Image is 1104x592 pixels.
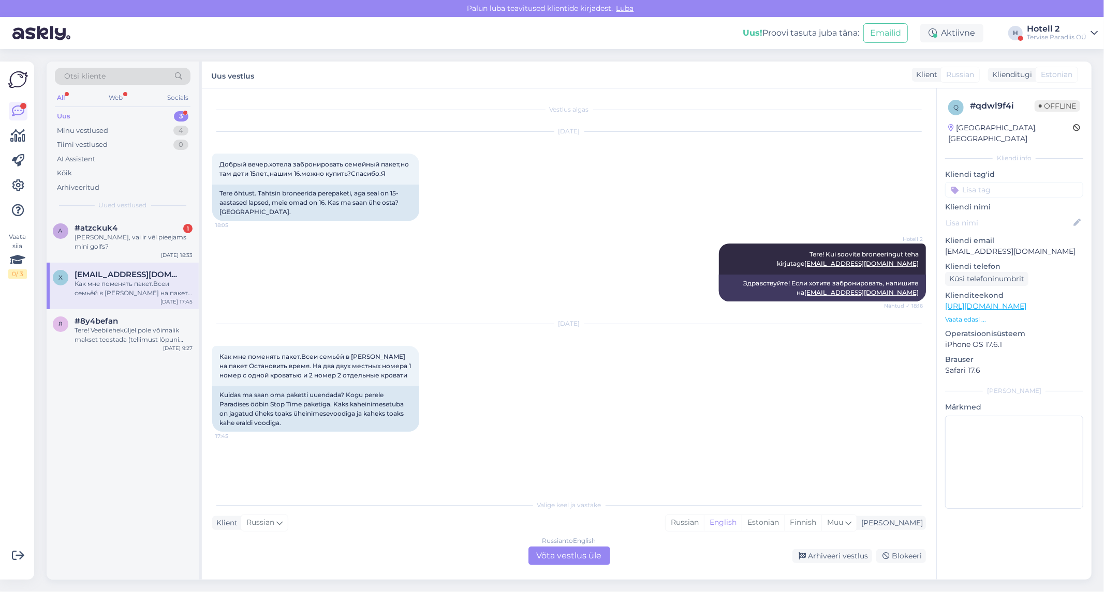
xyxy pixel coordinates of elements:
input: Lisa nimi [946,217,1071,229]
div: Võta vestlus üle [528,547,610,565]
div: H [1008,26,1023,40]
div: Klienditugi [988,69,1032,80]
span: Muu [827,518,843,527]
div: 0 / 3 [8,269,27,279]
div: Hotell 2 [1027,25,1086,33]
div: Uus [57,111,70,122]
a: Hotell 2Tervise Paradiis OÜ [1027,25,1098,41]
div: Estonian [742,515,784,530]
div: Blokeeri [876,549,926,563]
div: [PERSON_NAME], vai ir vēl pieejams mini golfs? [75,233,193,251]
div: [GEOGRAPHIC_DATA], [GEOGRAPHIC_DATA] [948,123,1073,144]
span: 18:05 [215,221,254,229]
div: Tere õhtust. Tahtsin broneerida perepaketi, aga seal on 15-aastased lapsed, meie omad on 16. Kas ... [212,185,419,221]
div: 0 [173,140,188,150]
p: Kliendi email [945,235,1083,246]
div: Valige keel ja vastake [212,500,926,510]
div: Russian [666,515,704,530]
span: xxl53@inbox.lv [75,270,182,279]
p: Operatsioonisüsteem [945,328,1083,339]
p: Brauser [945,354,1083,365]
p: Kliendi nimi [945,202,1083,212]
div: Tere! Veebileheküljel pole võimalik makset teostada (tellimust lõpuni viia). Kõik väljad on täide... [75,326,193,344]
div: Arhiveeri vestlus [792,549,872,563]
span: #8y4befan [75,316,118,326]
div: Socials [165,91,190,104]
span: #atzckuk4 [75,223,117,233]
div: Arhiveeritud [57,183,99,193]
b: Uus! [743,28,762,38]
label: Uus vestlus [211,68,254,82]
p: iPhone OS 17.6.1 [945,339,1083,350]
div: Russian to English [542,536,596,545]
span: Uued vestlused [99,201,147,210]
div: Minu vestlused [57,126,108,136]
span: 8 [58,320,63,328]
p: Kliendi tag'id [945,169,1083,180]
img: Askly Logo [8,70,28,89]
p: Vaata edasi ... [945,315,1083,324]
span: a [58,227,63,235]
div: Kuidas ma saan oma paketti uuendada? Kogu perele Paradises ööbin Stop Time paketiga. Kaks kaheini... [212,386,419,432]
div: [PERSON_NAME] [857,518,923,528]
span: Nähtud ✓ 18:16 [884,302,923,310]
div: English [704,515,742,530]
div: [DATE] 17:45 [160,298,193,306]
div: Kõik [57,168,72,178]
button: Emailid [863,23,908,43]
div: Vestlus algas [212,105,926,114]
div: [DATE] 9:27 [163,344,193,352]
div: [PERSON_NAME] [945,386,1083,396]
span: Russian [246,517,274,528]
div: Web [107,91,125,104]
div: [DATE] [212,127,926,136]
div: Klient [212,518,238,528]
span: 17:45 [215,432,254,440]
div: # qdwl9f4i [970,100,1035,112]
span: Otsi kliente [64,71,106,82]
p: Märkmed [945,402,1083,413]
div: Küsi telefoninumbrit [945,272,1028,286]
span: q [953,103,959,111]
span: Добрый вечер.хотела забронировать семейный пакет,но там дети 15лет.,нашим 16.можно купить?Спасибо.Я [219,160,410,177]
p: Safari 17.6 [945,365,1083,376]
div: Tervise Paradiis OÜ [1027,33,1086,41]
div: Proovi tasuta juba täna: [743,27,859,39]
div: Klient [912,69,937,80]
div: Как мне поменять пакет.Всеи семьёй в [PERSON_NAME] на пакет Остановить время. На два двух местных... [75,279,193,298]
span: Offline [1035,100,1080,112]
span: Как мне поменять пакет.Всеи семьёй в [PERSON_NAME] на пакет Остановить время. На два двух местных... [219,353,413,379]
a: [URL][DOMAIN_NAME] [945,301,1026,311]
div: Finnish [784,515,821,530]
div: Aktiivne [920,24,983,42]
p: Kliendi telefon [945,261,1083,272]
div: AI Assistent [57,154,95,164]
span: Luba [613,4,637,13]
p: [EMAIL_ADDRESS][DOMAIN_NAME] [945,246,1083,257]
div: Tiimi vestlused [57,140,108,150]
span: Hotell 2 [884,235,923,243]
div: 3 [174,111,188,122]
p: Klienditeekond [945,290,1083,301]
a: [EMAIL_ADDRESS][DOMAIN_NAME] [804,289,919,296]
div: Здравствуйте! Если хотите забронировать, напишите на [719,275,926,301]
span: Estonian [1041,69,1072,80]
span: Russian [946,69,974,80]
div: 1 [183,224,193,233]
span: Tere! Kui soovite broneeringut teha kirjutage [777,250,920,267]
div: Kliendi info [945,154,1083,163]
div: 4 [173,126,188,136]
a: [EMAIL_ADDRESS][DOMAIN_NAME] [804,260,919,267]
div: All [55,91,67,104]
div: [DATE] [212,319,926,328]
input: Lisa tag [945,182,1083,198]
span: x [58,274,63,281]
div: [DATE] 18:33 [161,251,193,259]
div: Vaata siia [8,232,27,279]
